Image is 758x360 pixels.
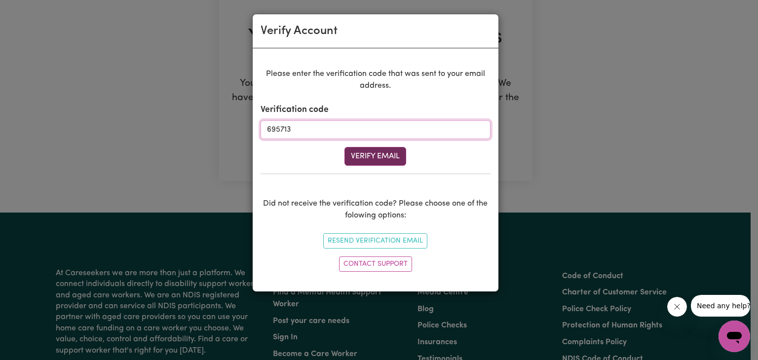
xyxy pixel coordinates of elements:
label: Verification code [261,104,329,116]
iframe: Close message [667,297,687,317]
span: Need any help? [6,7,60,15]
p: Did not receive the verification code? Please choose one of the folowing options: [261,198,491,221]
button: Resend Verification Email [323,233,427,249]
p: Please enter the verification code that was sent to your email address. [261,68,491,92]
a: Contact Support [339,256,412,272]
button: Verify Email [344,147,406,166]
div: Verify Account [261,22,338,40]
iframe: Message from company [691,295,750,317]
input: e.g. 437127 [261,120,491,139]
iframe: Button to launch messaging window [719,321,750,352]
